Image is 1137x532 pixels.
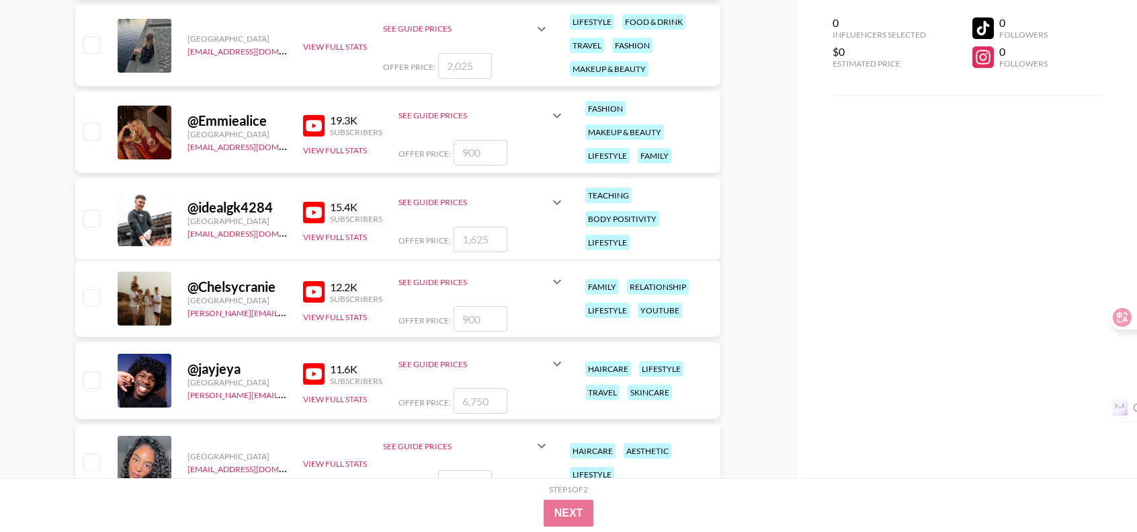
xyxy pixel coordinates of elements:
[398,186,565,219] div: See Guide Prices
[187,387,386,400] a: [PERSON_NAME][EMAIL_ADDRESS][DOMAIN_NAME]
[454,306,507,332] input: 900
[628,385,672,400] div: skincare
[398,315,451,326] span: Offer Price:
[187,305,386,318] a: [PERSON_NAME][EMAIL_ADDRESS][DOMAIN_NAME]
[585,385,620,400] div: travel
[454,227,507,252] input: 1,625
[544,500,594,527] button: Next
[187,129,287,139] div: [GEOGRAPHIC_DATA]
[303,459,367,469] button: View Full Stats
[383,13,550,45] div: See Guide Prices
[187,44,323,56] a: [EMAIL_ADDRESS][DOMAIN_NAME]
[187,199,287,216] div: @ idealgk4284
[303,202,325,223] img: YouTube
[187,216,287,226] div: [GEOGRAPHIC_DATA]
[187,461,323,474] a: [EMAIL_ADDRESS][DOMAIN_NAME]
[303,312,367,322] button: View Full Stats
[398,235,451,245] span: Offer Price:
[398,266,565,298] div: See Guide Prices
[585,124,664,140] div: makeup & beauty
[187,295,287,305] div: [GEOGRAPHIC_DATA]
[585,211,659,227] div: body positivity
[624,443,671,459] div: aesthetic
[330,200,382,214] div: 15.4K
[383,24,534,34] div: See Guide Prices
[383,430,550,462] div: See Guide Prices
[438,53,492,79] input: 2,025
[999,30,1048,40] div: Followers
[303,115,325,137] img: YouTube
[398,149,451,159] span: Offer Price:
[999,45,1048,59] div: 0
[570,467,614,482] div: lifestyle
[549,484,588,494] div: Step 1 of 2
[303,42,367,52] button: View Full Stats
[585,235,630,250] div: lifestyle
[454,140,507,165] input: 900
[187,112,287,129] div: @ Emmiealice
[639,361,683,377] div: lifestyle
[187,451,287,461] div: [GEOGRAPHIC_DATA]
[833,59,926,69] div: Estimated Price
[303,145,367,155] button: View Full Stats
[330,363,382,376] div: 11.6K
[638,148,671,163] div: family
[330,214,382,224] div: Subscribers
[570,443,616,459] div: haircare
[585,148,630,163] div: lifestyle
[330,127,382,137] div: Subscribers
[303,281,325,303] img: YouTube
[187,226,323,239] a: [EMAIL_ADDRESS][DOMAIN_NAME]
[585,188,632,203] div: teaching
[187,278,287,295] div: @ Chelsycranie
[585,279,619,295] div: family
[187,377,287,387] div: [GEOGRAPHIC_DATA]
[585,361,631,377] div: haircare
[383,441,534,451] div: See Guide Prices
[187,34,287,44] div: [GEOGRAPHIC_DATA]
[585,101,626,116] div: fashion
[383,62,435,72] span: Offer Price:
[999,16,1048,30] div: 0
[398,359,549,369] div: See Guide Prices
[330,114,382,127] div: 19.3K
[330,376,382,386] div: Subscribers
[627,279,689,295] div: relationship
[833,16,926,30] div: 0
[303,394,367,404] button: View Full Stats
[187,139,323,152] a: [EMAIL_ADDRESS][DOMAIN_NAME]
[330,280,382,294] div: 12.2K
[187,360,287,377] div: @ jayjeya
[303,232,367,242] button: View Full Stats
[398,110,549,120] div: See Guide Prices
[570,61,648,77] div: makeup & beauty
[438,470,492,496] input: 1,500
[1070,465,1121,516] iframe: Drift Widget Chat Controller
[612,38,652,53] div: fashion
[622,14,685,30] div: food & drink
[833,30,926,40] div: Influencers Selected
[638,303,682,318] div: youtube
[398,277,549,287] div: See Guide Prices
[398,397,451,408] span: Offer Price:
[303,363,325,385] img: YouTube
[398,100,565,132] div: See Guide Prices
[999,59,1048,69] div: Followers
[833,45,926,59] div: $0
[330,294,382,304] div: Subscribers
[570,38,604,53] div: travel
[454,388,507,414] input: 6,750
[398,348,565,380] div: See Guide Prices
[398,197,549,207] div: See Guide Prices
[570,14,614,30] div: lifestyle
[585,303,630,318] div: lifestyle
